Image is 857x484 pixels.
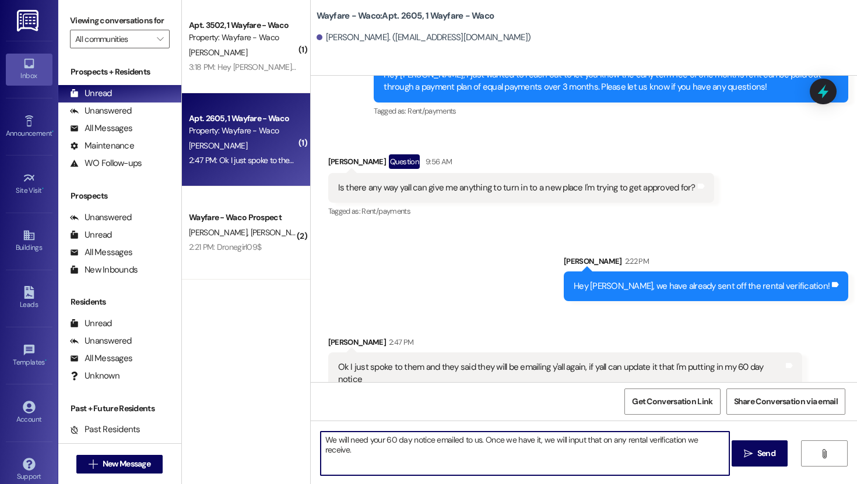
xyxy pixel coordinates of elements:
div: [PERSON_NAME] [564,255,848,271]
div: Property: Wayfare - Waco [189,125,297,137]
div: 2:47 PM: Ok I just spoke to them and they said they will be emailing y'all again, if yall can upd... [189,155,638,165]
div: Question [389,154,420,169]
span: [PERSON_NAME] [189,47,247,58]
div: Hey [PERSON_NAME], I just wanted to reach out to let you know the early term fee of one months re... [384,69,830,94]
i:  [820,449,828,458]
textarea: We will need your 60 day notice emailed to us. Once we have it, we will input that on any rental ... [321,432,729,475]
img: ResiDesk Logo [17,10,41,31]
div: Future Residents [70,441,149,453]
div: Hey [PERSON_NAME], we have already sent off the rental verification! [574,280,830,292]
span: [PERSON_NAME] [189,140,247,151]
b: Wayfare - Waco: Apt. 2605, 1 Wayfare - Waco [317,10,494,22]
div: WO Follow-ups [70,157,142,169]
span: Share Conversation via email [734,395,838,408]
span: New Message [103,458,150,470]
div: Wayfare - Waco Prospect [189,211,297,224]
a: Account [6,397,52,429]
div: New Inbounds [70,264,138,276]
div: Residents [58,296,181,308]
span: [PERSON_NAME] [189,227,251,238]
div: Unanswered [70,105,132,117]
span: Rent/payments [408,106,456,116]
div: Ok I just spoke to them and they said they will be emailing y'all again, if yall can update it th... [338,361,784,386]
button: Send [732,440,788,467]
button: Share Conversation via email [726,388,845,415]
input: All communities [75,30,151,48]
span: Send [757,447,775,460]
div: 9:56 AM [423,156,452,168]
a: Site Visit • [6,168,52,200]
div: Apt. 3502, 1 Wayfare - Waco [189,19,297,31]
div: Unread [70,317,112,330]
div: Prospects + Residents [58,66,181,78]
span: • [42,185,44,193]
i:  [89,460,97,469]
div: 2:21 PM: Dronegirl09$ [189,242,261,252]
div: Tagged as: [328,203,714,220]
div: 2:22 PM [622,255,649,267]
div: Unknown [70,370,120,382]
i:  [157,34,163,44]
div: [PERSON_NAME]. ([EMAIL_ADDRESS][DOMAIN_NAME]) [317,31,531,44]
a: Leads [6,282,52,314]
div: All Messages [70,122,132,135]
div: Property: Wayfare - Waco [189,31,297,44]
div: Tagged as: [374,103,848,119]
button: Get Conversation Link [624,388,720,415]
div: [PERSON_NAME] [328,336,803,352]
div: All Messages [70,352,132,365]
div: Apt. 2605, 1 Wayfare - Waco [189,112,297,125]
div: Unread [70,229,112,241]
div: Past Residents [70,423,141,436]
span: [PERSON_NAME] [250,227,308,238]
span: • [45,356,47,365]
div: Maintenance [70,140,134,152]
div: Unread [70,87,112,100]
button: New Message [76,455,163,474]
i:  [744,449,753,458]
div: Unanswered [70,335,132,347]
div: Prospects [58,190,181,202]
div: Past + Future Residents [58,402,181,415]
div: Unanswered [70,211,132,224]
div: [PERSON_NAME] [328,154,714,173]
div: 2:47 PM [386,336,413,348]
div: Is there any way yall can give me anything to turn in to a new place I'm trying to get approved for? [338,182,696,194]
a: Inbox [6,54,52,85]
span: Get Conversation Link [632,395,712,408]
span: Rent/payments [361,206,410,216]
span: • [52,128,54,136]
label: Viewing conversations for [70,12,170,30]
a: Templates • [6,340,52,372]
a: Buildings [6,225,52,257]
div: All Messages [70,246,132,259]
